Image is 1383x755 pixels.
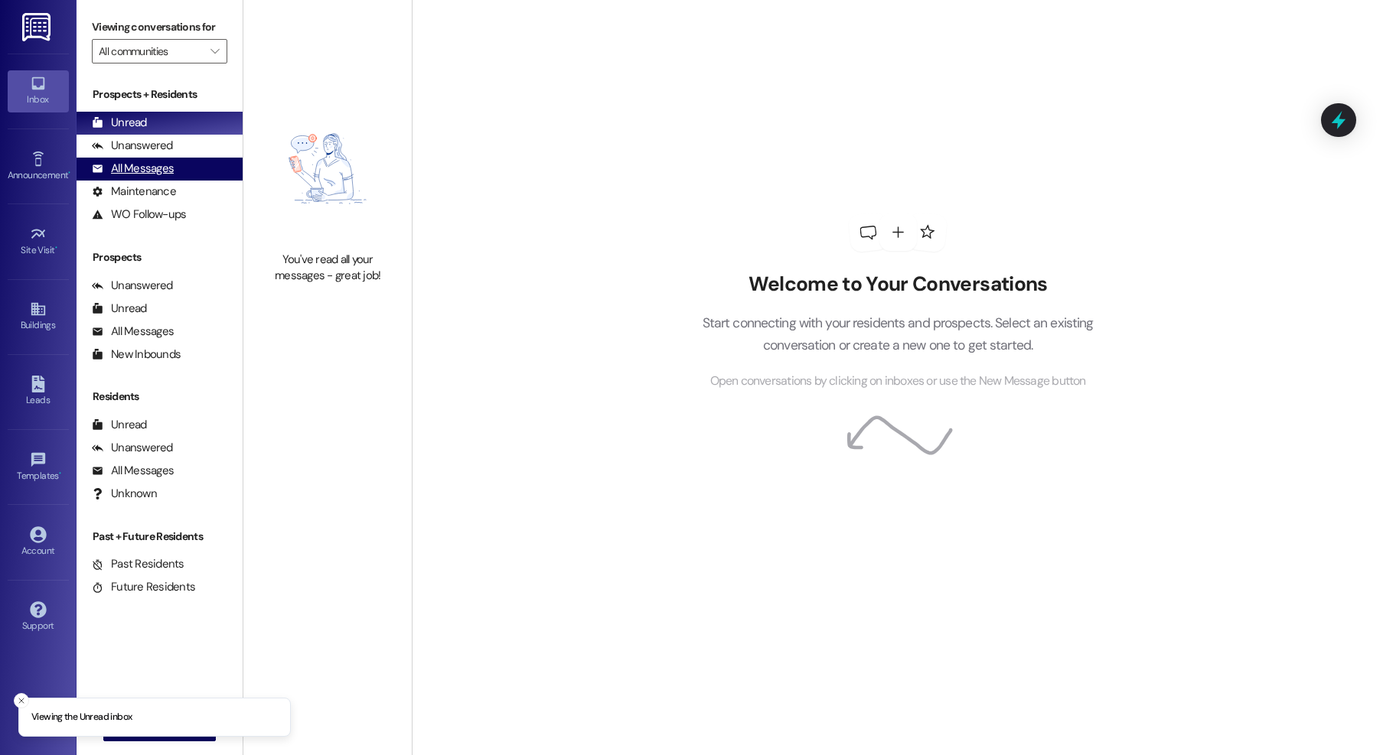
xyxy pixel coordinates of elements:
[8,221,69,262] a: Site Visit •
[92,278,173,294] div: Unanswered
[55,242,57,253] span: •
[22,13,54,41] img: ResiDesk Logo
[92,15,227,39] label: Viewing conversations for
[92,301,147,317] div: Unread
[92,324,174,340] div: All Messages
[8,371,69,412] a: Leads
[92,207,186,223] div: WO Follow-ups
[92,579,195,595] div: Future Residents
[68,168,70,178] span: •
[77,86,243,103] div: Prospects + Residents
[14,693,29,708] button: Close toast
[260,252,395,285] div: You've read all your messages - great job!
[710,372,1086,391] span: Open conversations by clicking on inboxes or use the New Message button
[77,389,243,405] div: Residents
[92,417,147,433] div: Unread
[8,70,69,112] a: Inbox
[92,347,181,363] div: New Inbounds
[92,184,176,200] div: Maintenance
[92,463,174,479] div: All Messages
[77,529,243,545] div: Past + Future Residents
[679,272,1117,297] h2: Welcome to Your Conversations
[99,39,203,63] input: All communities
[59,468,61,479] span: •
[679,312,1117,356] p: Start connecting with your residents and prospects. Select an existing conversation or create a n...
[8,296,69,337] a: Buildings
[8,447,69,488] a: Templates •
[8,597,69,638] a: Support
[92,440,173,456] div: Unanswered
[92,556,184,572] div: Past Residents
[92,486,157,502] div: Unknown
[92,161,174,177] div: All Messages
[77,249,243,265] div: Prospects
[8,522,69,563] a: Account
[92,138,173,154] div: Unanswered
[210,45,219,57] i: 
[260,93,395,244] img: empty-state
[92,115,147,131] div: Unread
[31,711,132,724] p: Viewing the Unread inbox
